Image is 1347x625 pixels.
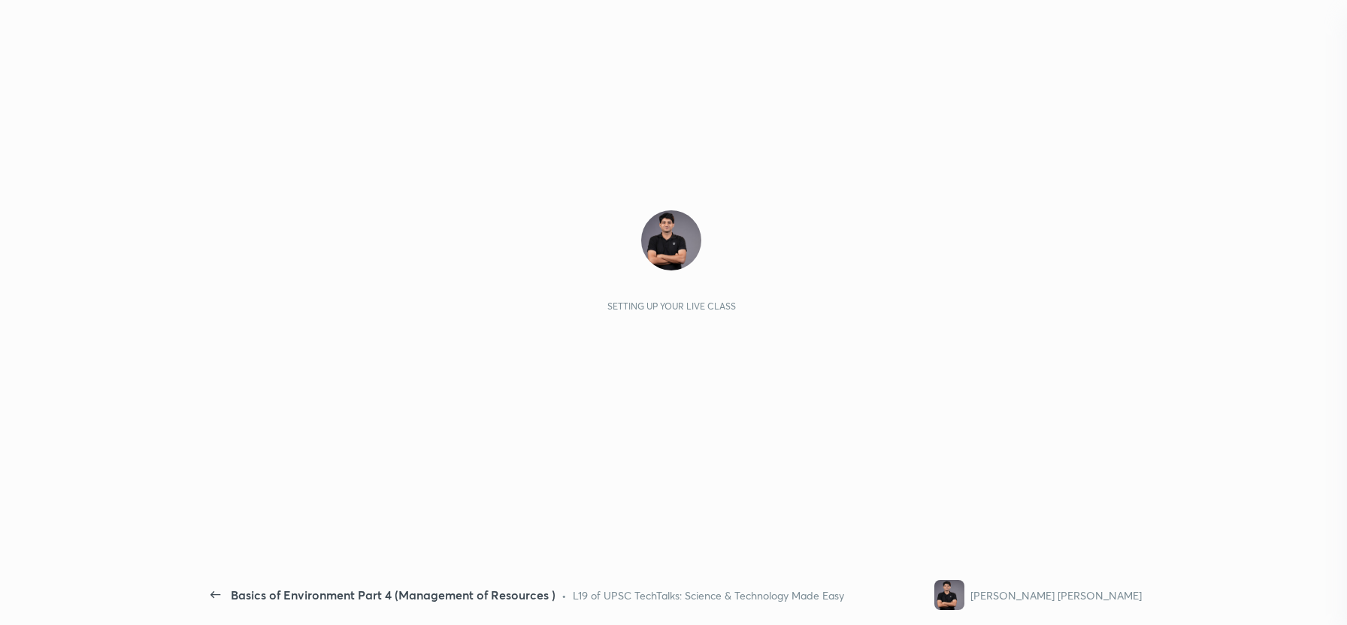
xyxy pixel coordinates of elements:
[641,210,701,270] img: f845d9891ff2455a9541dbd0ff7792b6.jpg
[573,587,844,603] div: L19 of UPSC TechTalks: Science & Technology Made Easy
[231,586,555,604] div: Basics of Environment Part 4 (Management of Resources )
[970,587,1142,603] div: [PERSON_NAME] [PERSON_NAME]
[934,580,964,610] img: f845d9891ff2455a9541dbd0ff7792b6.jpg
[562,587,567,603] div: •
[607,300,736,312] div: Setting up your live class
